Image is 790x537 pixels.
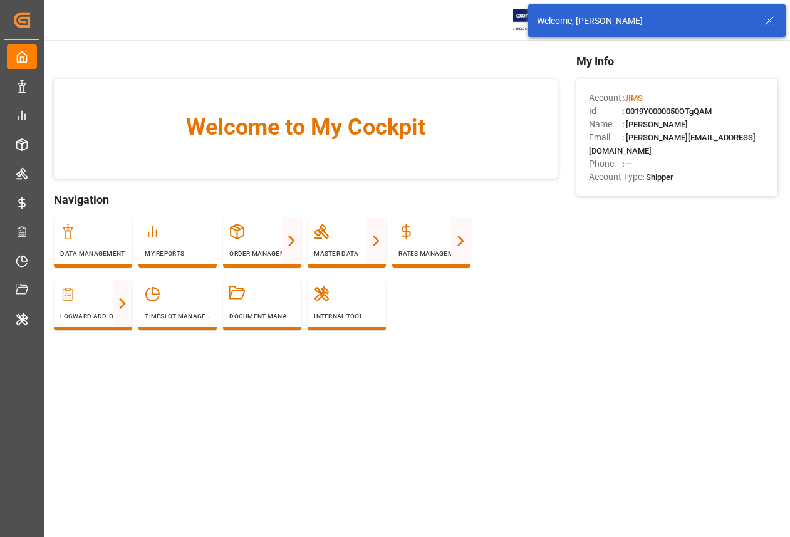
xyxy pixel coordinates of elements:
span: Phone [589,157,622,170]
p: My Reports [145,249,210,258]
p: Master Data [314,249,380,258]
p: Timeslot Management V2 [145,311,210,321]
span: Email [589,131,622,144]
span: JIMS [624,93,643,103]
span: Account [589,91,622,105]
div: Welcome, [PERSON_NAME] [537,14,752,28]
p: Data Management [60,249,126,258]
p: Logward Add-ons [60,311,126,321]
span: Welcome to My Cockpit [79,110,532,144]
img: Exertis%20JAM%20-%20Email%20Logo.jpg_1722504956.jpg [513,9,556,31]
span: Account Type [589,170,642,184]
span: Navigation [54,191,557,208]
p: Order Management [229,249,295,258]
p: Rates Management [398,249,464,258]
span: : 0019Y0000050OTgQAM [622,107,712,116]
p: Document Management [229,311,295,321]
span: My Info [576,53,777,70]
span: : Shipper [642,172,673,182]
span: : [622,93,643,103]
p: Internal Tool [314,311,380,321]
span: : — [622,159,632,169]
span: Name [589,118,622,131]
span: : [PERSON_NAME] [622,120,688,129]
span: Id [589,105,622,118]
span: : [PERSON_NAME][EMAIL_ADDRESS][DOMAIN_NAME] [589,133,756,155]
